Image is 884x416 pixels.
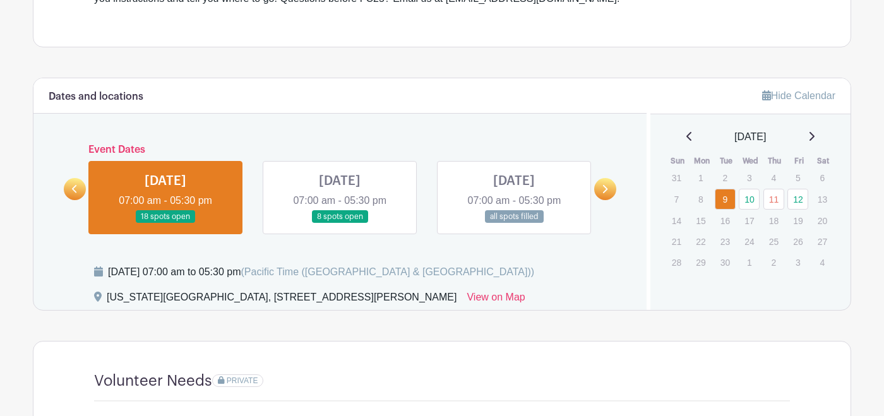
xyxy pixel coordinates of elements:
[715,168,736,187] p: 2
[763,168,784,187] p: 4
[763,253,784,272] p: 2
[690,211,711,230] p: 15
[666,189,687,209] p: 7
[690,155,714,167] th: Mon
[763,155,787,167] th: Thu
[690,189,711,209] p: 8
[762,90,835,101] a: Hide Calendar
[739,253,760,272] p: 1
[714,155,739,167] th: Tue
[690,168,711,187] p: 1
[811,155,836,167] th: Sat
[739,189,760,210] a: 10
[108,264,534,280] div: [DATE] 07:00 am to 05:30 pm
[467,290,525,310] a: View on Map
[715,189,736,210] a: 9
[787,211,808,230] p: 19
[227,376,258,385] span: PRIVATE
[763,189,784,210] a: 11
[787,189,808,210] a: 12
[812,253,833,272] p: 4
[734,129,766,145] span: [DATE]
[49,91,143,103] h6: Dates and locations
[690,253,711,272] p: 29
[739,232,760,251] p: 24
[738,155,763,167] th: Wed
[739,168,760,187] p: 3
[666,253,687,272] p: 28
[107,290,457,310] div: [US_STATE][GEOGRAPHIC_DATA], [STREET_ADDRESS][PERSON_NAME]
[812,189,833,209] p: 13
[812,211,833,230] p: 20
[666,168,687,187] p: 31
[739,211,760,230] p: 17
[787,232,808,251] p: 26
[715,232,736,251] p: 23
[666,211,687,230] p: 14
[86,144,594,156] h6: Event Dates
[812,168,833,187] p: 6
[763,232,784,251] p: 25
[787,155,811,167] th: Fri
[763,211,784,230] p: 18
[715,253,736,272] p: 30
[666,232,687,251] p: 21
[787,253,808,272] p: 3
[241,266,534,277] span: (Pacific Time ([GEOGRAPHIC_DATA] & [GEOGRAPHIC_DATA]))
[666,155,690,167] th: Sun
[690,232,711,251] p: 22
[812,232,833,251] p: 27
[715,211,736,230] p: 16
[787,168,808,187] p: 5
[94,372,212,390] h4: Volunteer Needs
